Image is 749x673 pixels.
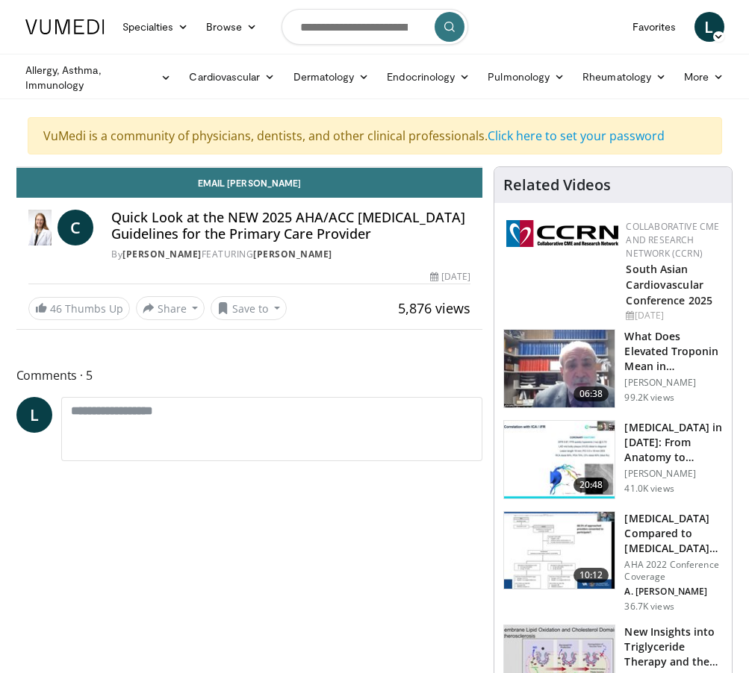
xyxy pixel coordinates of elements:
p: AHA 2022 Conference Coverage [624,559,723,583]
p: [PERSON_NAME] [624,468,723,480]
a: Email [PERSON_NAME] [16,168,483,198]
a: Collaborative CME and Research Network (CCRN) [626,220,719,260]
span: 20:48 [574,478,609,492]
span: 46 [50,301,62,316]
p: A. [PERSON_NAME] [624,586,723,598]
h4: Related Videos [503,176,611,194]
span: 06:38 [574,386,609,401]
a: 46 Thumbs Up [28,297,130,320]
a: L [16,397,52,433]
div: [DATE] [626,309,720,322]
h3: What Does Elevated Troponin Mean in [MEDICAL_DATA]? [624,329,723,374]
a: Favorites [624,12,686,42]
a: Endocrinology [378,62,479,92]
a: Allergy, Asthma, Immunology [16,63,181,93]
p: 99.2K views [624,392,674,404]
a: More [675,62,733,92]
a: C [58,210,93,245]
a: Click here to set your password [488,128,665,144]
a: Dermatology [285,62,379,92]
img: Dr. Catherine P. Benziger [28,210,52,245]
h4: Quick Look at the NEW 2025 AHA/ACC [MEDICAL_DATA] Guidelines for the Primary Care Provider [111,210,470,242]
h3: New Insights into Triglyceride Therapy and the Role of Omega-3 Fatty… [624,625,723,669]
img: 98daf78a-1d22-4ebe-927e-10afe95ffd94.150x105_q85_crop-smart_upscale.jpg [504,330,615,407]
h3: [MEDICAL_DATA] in [DATE]: From Anatomy to Physiology to Plaque Burden and … [624,420,723,465]
img: VuMedi Logo [25,19,105,34]
a: [PERSON_NAME] [253,248,332,260]
span: Comments 5 [16,366,483,385]
a: Cardiovascular [180,62,284,92]
div: VuMedi is a community of physicians, dentists, and other clinical professionals. [28,117,722,154]
a: Pulmonology [479,62,574,92]
img: a04ee3ba-8487-4636-b0fb-5e8d268f3737.png.150x105_q85_autocrop_double_scale_upscale_version-0.2.png [506,220,618,247]
div: By FEATURING [111,248,470,261]
a: 10:12 [MEDICAL_DATA] Compared to [MEDICAL_DATA] for the Prevention of… AHA 2022 Conference Covera... [503,511,723,613]
a: South Asian Cardiovascular Conference 2025 [626,262,712,307]
img: 7c0f9b53-1609-4588-8498-7cac8464d722.150x105_q85_crop-smart_upscale.jpg [504,512,615,589]
a: Specialties [114,12,198,42]
span: 5,876 views [398,299,470,317]
button: Save to [211,296,287,320]
div: [DATE] [430,270,470,284]
h3: [MEDICAL_DATA] Compared to [MEDICAL_DATA] for the Prevention of… [624,511,723,556]
p: 41.0K views [624,483,674,495]
a: 06:38 What Does Elevated Troponin Mean in [MEDICAL_DATA]? [PERSON_NAME] 99.2K views [503,329,723,408]
a: [PERSON_NAME] [122,248,202,260]
a: Rheumatology [574,62,675,92]
span: 10:12 [574,568,609,583]
input: Search topics, interventions [282,9,468,45]
p: [PERSON_NAME] [624,377,723,389]
a: L [694,12,724,42]
button: Share [136,296,205,320]
a: Browse [197,12,266,42]
p: 36.7K views [624,601,674,613]
a: 20:48 [MEDICAL_DATA] in [DATE]: From Anatomy to Physiology to Plaque Burden and … [PERSON_NAME] 4... [503,420,723,499]
img: 823da73b-7a00-425d-bb7f-45c8b03b10c3.150x105_q85_crop-smart_upscale.jpg [504,421,615,498]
